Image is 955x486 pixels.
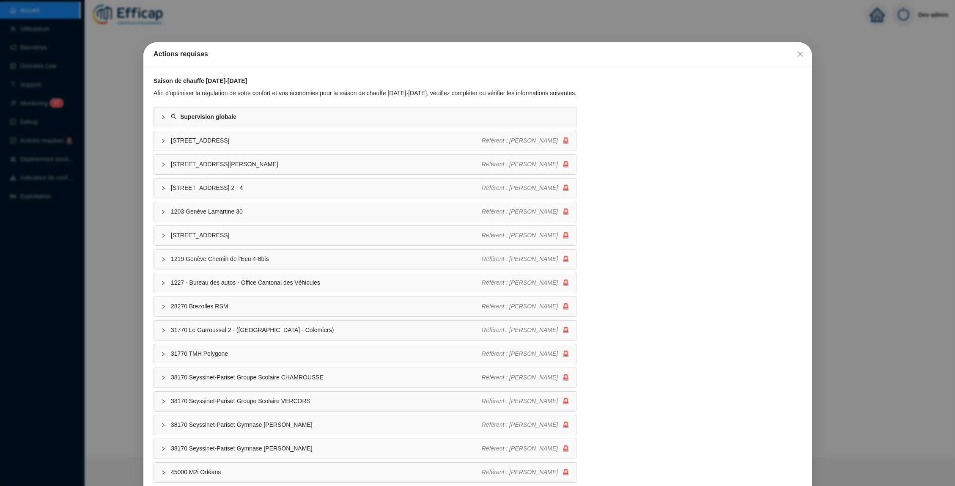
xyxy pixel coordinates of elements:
strong: Supervision globale [180,113,236,120]
div: 28270 Brezolles RSMRéférent : [PERSON_NAME]🚨 [154,297,576,316]
div: [STREET_ADDRESS]Référent : [PERSON_NAME]🚨 [154,226,576,245]
div: 38170 Seyssinet-Pariset Gymnase [PERSON_NAME]Référent : [PERSON_NAME]🚨 [154,415,576,435]
div: 🚨 [481,444,569,453]
span: collapsed [161,399,166,404]
span: Fermer [793,51,807,58]
div: 🚨 [481,326,569,335]
span: Référent : [PERSON_NAME] [481,421,558,428]
div: 1203 Genève Lamartine 30Référent : [PERSON_NAME]🚨 [154,202,576,222]
span: collapsed [161,280,166,286]
span: 31770 Le Garroussal 2 - ([GEOGRAPHIC_DATA] - Colomiers) [171,326,482,335]
span: Référent : [PERSON_NAME] [481,327,558,333]
div: 🚨 [481,207,569,216]
span: [STREET_ADDRESS] [171,231,482,240]
span: search [171,114,177,120]
span: 1203 Genève Lamartine 30 [171,207,482,216]
div: 🚨 [481,302,569,311]
span: 38170 Seyssinet-Pariset Gymnase [PERSON_NAME] [171,420,482,429]
div: 45000 M2i OrléansRéférent : [PERSON_NAME]🚨 [154,463,576,482]
span: Référent : [PERSON_NAME] [481,469,558,475]
span: Référent : [PERSON_NAME] [481,374,558,381]
div: 38170 Seyssinet-Pariset Groupe Scolaire CHAMROUSSERéférent : [PERSON_NAME]🚨 [154,368,576,387]
span: [STREET_ADDRESS] [171,136,482,145]
span: Référent : [PERSON_NAME] [481,232,558,239]
span: collapsed [161,375,166,380]
span: collapsed [161,304,166,309]
div: 🚨 [481,349,569,358]
div: 1227 - Bureau des autos - Office Cantonal des VéhiculesRéférent : [PERSON_NAME]🚨 [154,273,576,293]
span: collapsed [161,115,166,120]
span: 38170 Seyssinet-Pariset Groupe Scolaire VERCORS [171,397,482,406]
div: 38170 Seyssinet-Pariset Groupe Scolaire VERCORSRéférent : [PERSON_NAME]🚨 [154,392,576,411]
span: Référent : [PERSON_NAME] [481,184,558,191]
span: collapsed [161,423,166,428]
div: Supervision globale [154,107,576,127]
span: Référent : [PERSON_NAME] [481,445,558,452]
div: Actions requises [154,49,802,59]
span: 38170 Seyssinet-Pariset Groupe Scolaire CHAMROUSSE [171,373,482,382]
span: Référent : [PERSON_NAME] [481,350,558,357]
span: collapsed [161,162,166,167]
span: collapsed [161,351,166,357]
span: 38170 Seyssinet-Pariset Gymnase [PERSON_NAME] [171,444,482,453]
div: 🚨 [481,160,569,169]
span: 31770 TMH Polygone [171,349,482,358]
span: collapsed [161,257,166,262]
span: 45000 M2i Orléans [171,468,482,477]
div: 🚨 [481,231,569,240]
div: 31770 Le Garroussal 2 - ([GEOGRAPHIC_DATA] - Colomiers)Référent : [PERSON_NAME]🚨 [154,321,576,340]
span: collapsed [161,209,166,214]
span: Référent : [PERSON_NAME] [481,279,558,286]
div: [STREET_ADDRESS]Référent : [PERSON_NAME]🚨 [154,131,576,151]
span: close [796,51,803,58]
span: collapsed [161,233,166,238]
div: 🚨 [481,420,569,429]
div: 38170 Seyssinet-Pariset Gymnase [PERSON_NAME]Référent : [PERSON_NAME]🚨 [154,439,576,459]
div: 🚨 [481,136,569,145]
span: Référent : [PERSON_NAME] [481,161,558,167]
span: Référent : [PERSON_NAME] [481,208,558,215]
div: [STREET_ADDRESS][PERSON_NAME]Référent : [PERSON_NAME]🚨 [154,155,576,174]
span: Référent : [PERSON_NAME] [481,255,558,262]
span: Référent : [PERSON_NAME] [481,137,558,144]
div: 🚨 [481,255,569,264]
button: Close [793,47,807,61]
span: collapsed [161,138,166,143]
div: 🚨 [481,184,569,192]
span: 28270 Brezolles RSM [171,302,482,311]
span: collapsed [161,470,166,475]
div: 1219 Genève Chemin de l'Ecu 4-8bisRéférent : [PERSON_NAME]🚨 [154,250,576,269]
div: [STREET_ADDRESS] 2 - 4Référent : [PERSON_NAME]🚨 [154,178,576,198]
span: collapsed [161,328,166,333]
span: Référent : [PERSON_NAME] [481,398,558,404]
div: Afin d'optimiser la régulation de votre confort et vos économies pour la saison de chauffe [DATE]... [154,89,576,98]
span: [STREET_ADDRESS] 2 - 4 [171,184,482,192]
div: 🚨 [481,397,569,406]
div: 🚨 [481,468,569,477]
div: 🚨 [481,373,569,382]
strong: Saison de chauffe [DATE]-[DATE] [154,77,247,84]
span: 1227 - Bureau des autos - Office Cantonal des Véhicules [171,278,482,287]
span: collapsed [161,186,166,191]
span: collapsed [161,446,166,451]
span: [STREET_ADDRESS][PERSON_NAME] [171,160,482,169]
div: 🚨 [481,278,569,287]
div: 31770 TMH PolygoneRéférent : [PERSON_NAME]🚨 [154,344,576,364]
span: Référent : [PERSON_NAME] [481,303,558,310]
span: 1219 Genève Chemin de l'Ecu 4-8bis [171,255,482,264]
